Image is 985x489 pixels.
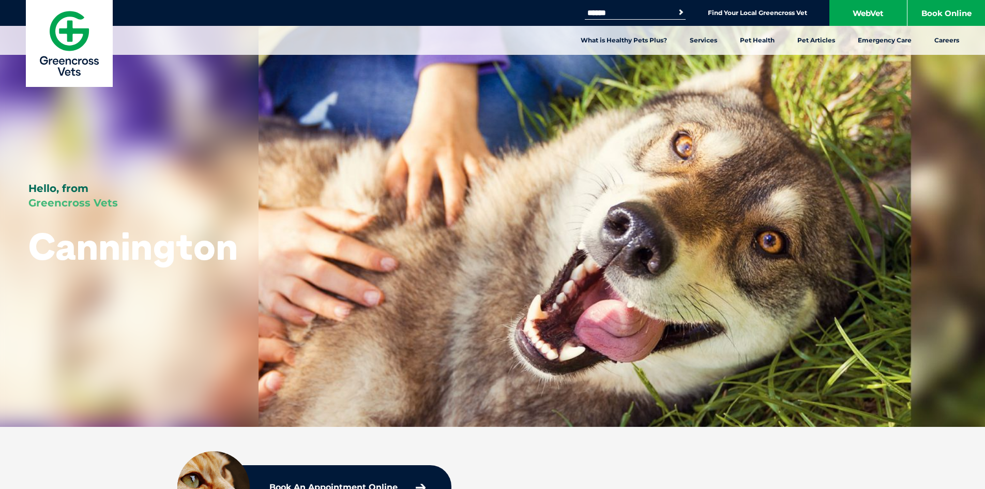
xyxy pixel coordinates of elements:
[28,197,118,209] span: Greencross Vets
[569,26,678,55] a: What is Healthy Pets Plus?
[708,9,807,17] a: Find Your Local Greencross Vet
[28,226,238,266] h1: Cannington
[676,7,686,18] button: Search
[786,26,846,55] a: Pet Articles
[729,26,786,55] a: Pet Health
[923,26,971,55] a: Careers
[846,26,923,55] a: Emergency Care
[678,26,729,55] a: Services
[28,182,88,195] span: Hello, from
